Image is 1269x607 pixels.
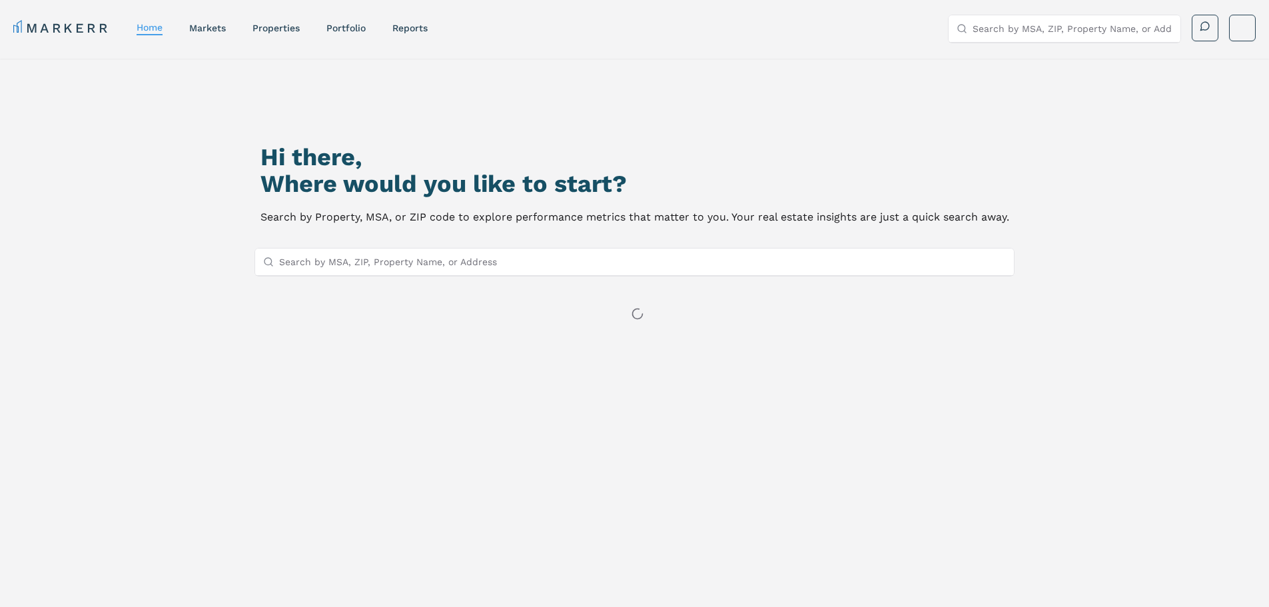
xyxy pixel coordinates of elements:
[973,15,1172,42] input: Search by MSA, ZIP, Property Name, or Address
[279,249,1007,275] input: Search by MSA, ZIP, Property Name, or Address
[252,23,300,33] a: properties
[260,208,1009,227] p: Search by Property, MSA, or ZIP code to explore performance metrics that matter to you. Your real...
[13,19,110,37] a: MARKERR
[137,22,163,33] a: home
[260,171,1009,197] h2: Where would you like to start?
[392,23,428,33] a: reports
[326,23,366,33] a: Portfolio
[260,144,1009,171] h1: Hi there,
[189,23,226,33] a: markets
